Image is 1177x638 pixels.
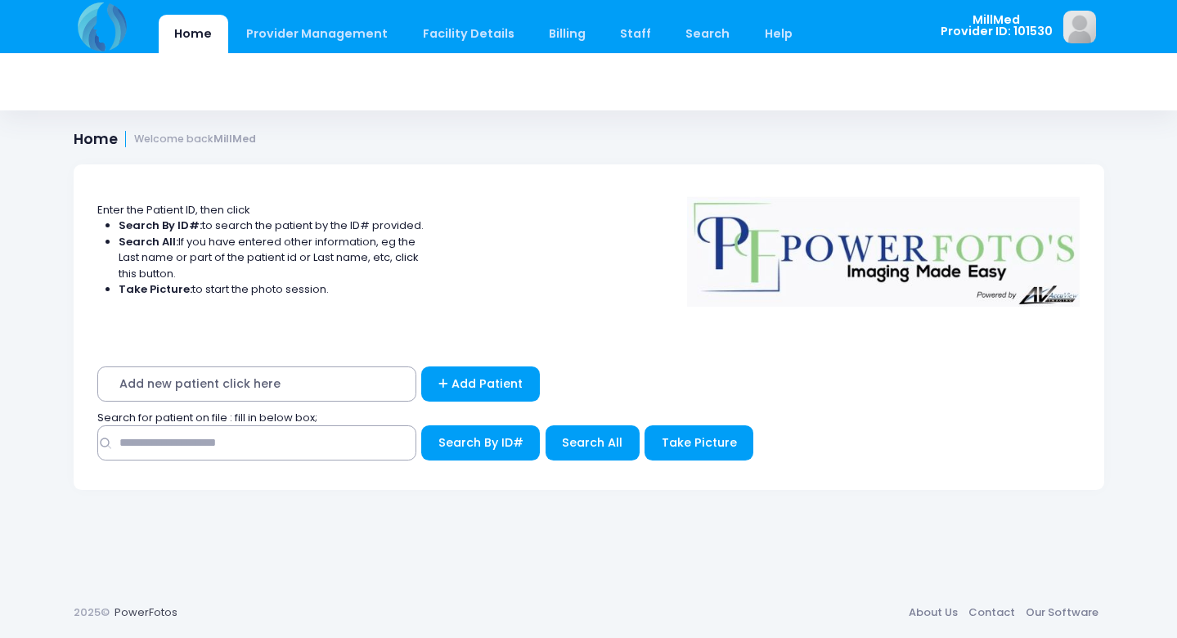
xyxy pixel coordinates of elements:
[119,234,178,249] strong: Search All:
[670,15,746,53] a: Search
[407,15,530,53] a: Facility Details
[74,604,110,620] span: 2025©
[231,15,404,53] a: Provider Management
[97,410,317,425] span: Search for patient on file : fill in below box;
[421,366,540,402] a: Add Patient
[438,434,523,451] span: Search By ID#
[115,604,177,620] a: PowerFotos
[97,202,250,218] span: Enter the Patient ID, then click
[119,234,425,282] li: If you have entered other information, eg the Last name or part of the patient id or Last name, e...
[97,366,416,402] span: Add new patient click here
[159,15,228,53] a: Home
[134,133,256,146] small: Welcome back
[964,598,1021,627] a: Contact
[662,434,737,451] span: Take Picture
[119,218,425,234] li: to search the patient by the ID# provided.
[119,281,425,298] li: to start the photo session.
[604,15,667,53] a: Staff
[1063,11,1096,43] img: image
[546,425,640,461] button: Search All
[74,131,257,148] h1: Home
[1021,598,1104,627] a: Our Software
[119,281,192,297] strong: Take Picture:
[679,186,1088,307] img: Logo
[421,425,540,461] button: Search By ID#
[748,15,808,53] a: Help
[213,132,256,146] strong: MillMed
[904,598,964,627] a: About Us
[645,425,753,461] button: Take Picture
[532,15,601,53] a: Billing
[119,218,202,233] strong: Search By ID#:
[941,14,1053,38] span: MillMed Provider ID: 101530
[562,434,622,451] span: Search All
